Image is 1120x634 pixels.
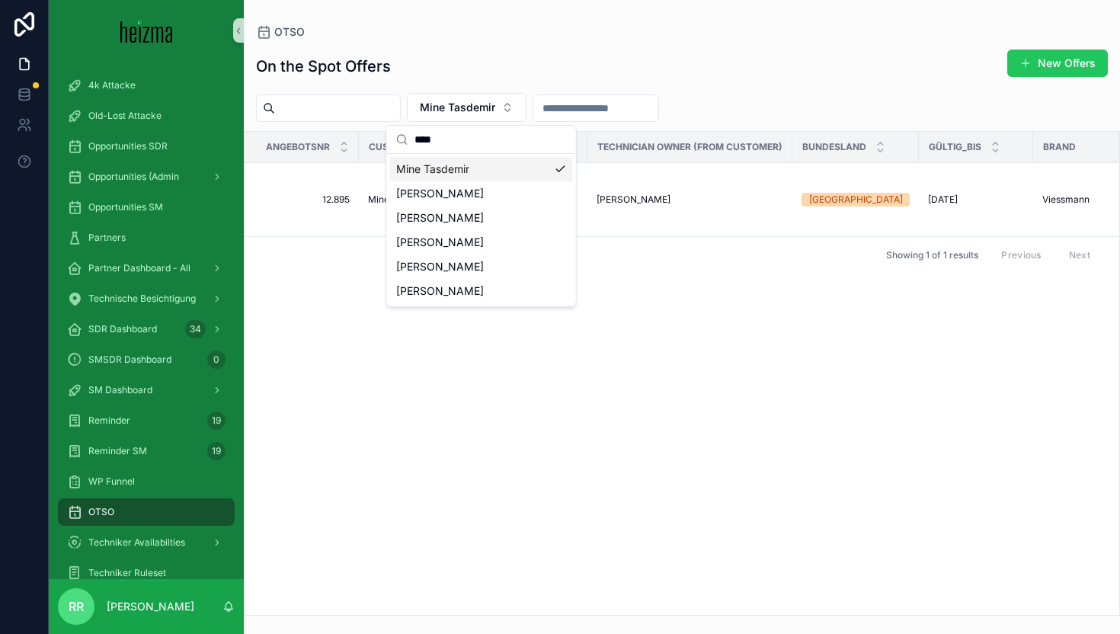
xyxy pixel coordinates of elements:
div: 0 [207,351,226,369]
span: SM Dashboard [88,384,152,396]
span: [PERSON_NAME] [597,194,670,206]
img: App logo [120,18,173,43]
span: Gültig_bis [929,141,981,153]
span: Mine Tasdemir [396,162,469,177]
div: scrollable content [49,61,244,579]
a: WP Funnel [58,468,235,495]
span: 4k Attacke [88,79,136,91]
span: [PERSON_NAME] [396,235,484,250]
a: Techniker Availabilties [58,529,235,556]
span: Reminder [88,415,130,427]
a: Techniker Ruleset [58,559,235,587]
div: 19 [207,442,226,460]
span: Viessmann [1042,194,1090,206]
span: Partners [88,232,126,244]
a: Technische Besichtigung [58,285,235,312]
span: WP Funnel [88,475,135,488]
span: Techniker Availabilties [88,536,185,549]
span: Brand [1043,141,1076,153]
span: SDR Dashboard [88,323,157,335]
a: Reminder19 [58,407,235,434]
h1: On the Spot Offers [256,56,391,77]
span: Customer [369,141,421,153]
span: Bundesland [802,141,866,153]
span: Technische Besichtigung [88,293,196,305]
span: Techniker Ruleset [88,567,166,579]
div: [GEOGRAPHIC_DATA] [809,193,903,207]
span: Mine Tasdemir [420,100,495,115]
span: [PERSON_NAME] [396,283,484,299]
span: Angebotsnr [266,141,330,153]
span: Old-Lost Attacke [88,110,162,122]
span: Opportunities (Admin [88,171,179,183]
div: 34 [185,320,206,338]
span: OTSO [88,506,114,518]
span: [PERSON_NAME] [396,210,484,226]
button: Select Button [407,93,526,122]
span: Reminder SM [88,445,147,457]
span: Mine Tasdemir [368,194,432,206]
a: OTSO [58,498,235,526]
span: Opportunities SM [88,201,163,213]
div: 19 [207,411,226,430]
span: OTSO [274,24,305,40]
button: New Offers [1007,50,1108,77]
a: Opportunities SDR [58,133,235,160]
span: Opportunities SDR [88,140,168,152]
span: [PERSON_NAME] [396,259,484,274]
a: SM Dashboard [58,376,235,404]
a: SDR Dashboard34 [58,315,235,343]
div: Suggestions [387,154,576,306]
span: SMSDR Dashboard [88,354,171,366]
a: Mine Tasdemir [368,194,464,206]
span: RR [69,597,84,616]
a: SMSDR Dashboard0 [58,346,235,373]
a: Partner Dashboard - All [58,255,235,282]
a: Old-Lost Attacke [58,102,235,130]
a: Opportunities SM [58,194,235,221]
a: OTSO [256,24,305,40]
a: [PERSON_NAME] [597,194,783,206]
a: 12.895 [263,194,350,206]
span: Partner Dashboard - All [88,262,190,274]
span: [DATE] [928,194,958,206]
span: Technician Owner (from customer) [597,141,782,153]
a: Partners [58,224,235,251]
a: [DATE] [928,194,1024,206]
a: Opportunities (Admin [58,163,235,191]
a: Reminder SM19 [58,437,235,465]
a: [GEOGRAPHIC_DATA] [802,193,910,207]
span: Showing 1 of 1 results [886,249,978,261]
p: [PERSON_NAME] [107,599,194,614]
a: 4k Attacke [58,72,235,99]
span: [PERSON_NAME] [396,186,484,201]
